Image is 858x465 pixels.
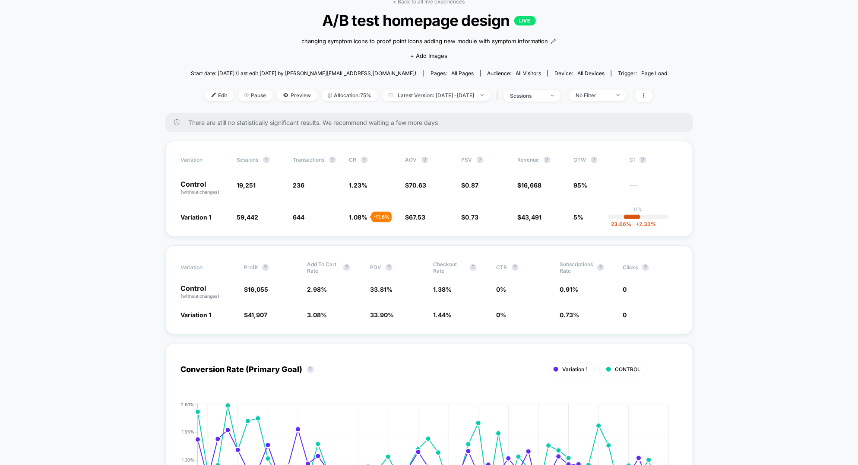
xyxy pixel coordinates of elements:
[465,213,479,221] span: 0.73
[182,429,194,434] tspan: 1.95%
[405,156,417,163] span: AOV
[634,206,643,213] p: 0%
[462,156,472,163] span: PSV
[421,156,428,163] button: ?
[560,261,593,274] span: Subscriptions Rate
[518,213,542,221] span: $
[181,189,220,194] span: (without changes)
[343,264,350,271] button: ?
[307,366,314,373] button: ?
[237,213,259,221] span: 59,442
[349,182,368,189] span: 1.23 %
[181,213,212,221] span: Variation 1
[623,311,627,318] span: 0
[462,182,479,189] span: $
[597,264,604,271] button: ?
[591,156,598,163] button: ?
[349,213,368,221] span: 1.08 %
[244,311,267,318] span: $
[560,311,579,318] span: 0.73 %
[293,182,305,189] span: 236
[497,264,507,271] span: CTR
[608,221,631,227] span: -23.66 %
[409,213,426,221] span: 67.53
[631,221,656,227] span: 2.33 %
[548,70,611,76] span: Device:
[434,311,452,318] span: 1.44 %
[248,286,268,293] span: 16,055
[618,70,667,76] div: Trigger:
[181,311,212,318] span: Variation 1
[181,285,235,299] p: Control
[630,156,678,163] span: CI
[636,221,639,227] span: +
[405,213,426,221] span: $
[244,286,268,293] span: $
[293,156,325,163] span: Transactions
[182,457,194,462] tspan: 1.30%
[181,156,228,163] span: Variation
[370,286,393,293] span: 33.81 %
[544,156,551,163] button: ?
[238,89,272,101] span: Pause
[293,213,305,221] span: 644
[205,89,234,101] span: Edit
[617,94,620,96] img: end
[642,264,649,271] button: ?
[577,70,605,76] span: all devices
[181,401,194,407] tspan: 2.60%
[551,95,554,96] img: end
[307,311,327,318] span: 3.08 %
[189,119,676,126] span: There are still no statistically significant results. We recommend waiting a few more days
[181,181,228,195] p: Control
[370,264,381,271] span: PDV
[302,37,548,46] span: changing symptom icons to proof point icons adding new module with symptom information
[409,182,427,189] span: 70.63
[563,366,588,373] span: Variation 1
[630,183,678,195] span: ---
[349,156,357,163] span: CR
[623,286,627,293] span: 0
[641,70,667,76] span: Page Load
[405,182,427,189] span: $
[522,182,542,189] span: 16,668
[322,89,378,101] span: Allocation: 75%
[615,366,641,373] span: CONTROL
[510,92,545,99] div: sessions
[434,286,452,293] span: 1.38 %
[522,213,542,221] span: 43,491
[181,261,228,274] span: Variation
[465,182,479,189] span: 0.87
[329,156,336,163] button: ?
[386,264,393,271] button: ?
[516,70,541,76] span: All Visitors
[451,70,474,76] span: all pages
[512,264,519,271] button: ?
[263,156,270,163] button: ?
[389,93,393,97] img: calendar
[244,93,249,97] img: end
[191,70,416,76] span: Start date: [DATE] (Last edit [DATE] by [PERSON_NAME][EMAIL_ADDRESS][DOMAIN_NAME])
[431,70,474,76] div: Pages:
[574,213,584,221] span: 5%
[307,286,327,293] span: 2.98 %
[361,156,368,163] button: ?
[640,156,646,163] button: ?
[262,264,269,271] button: ?
[574,182,588,189] span: 95%
[574,156,621,163] span: OTW
[560,286,578,293] span: 0.91 %
[518,156,539,163] span: Revenue
[487,70,541,76] div: Audience:
[370,311,394,318] span: 33.90 %
[514,16,536,25] p: LIVE
[181,293,220,299] span: (without changes)
[237,156,259,163] span: Sessions
[328,93,332,98] img: rebalance
[244,264,258,271] span: Profit
[277,89,317,101] span: Preview
[477,156,484,163] button: ?
[371,212,392,222] div: - 11.6 %
[462,213,479,221] span: $
[237,182,256,189] span: 19,251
